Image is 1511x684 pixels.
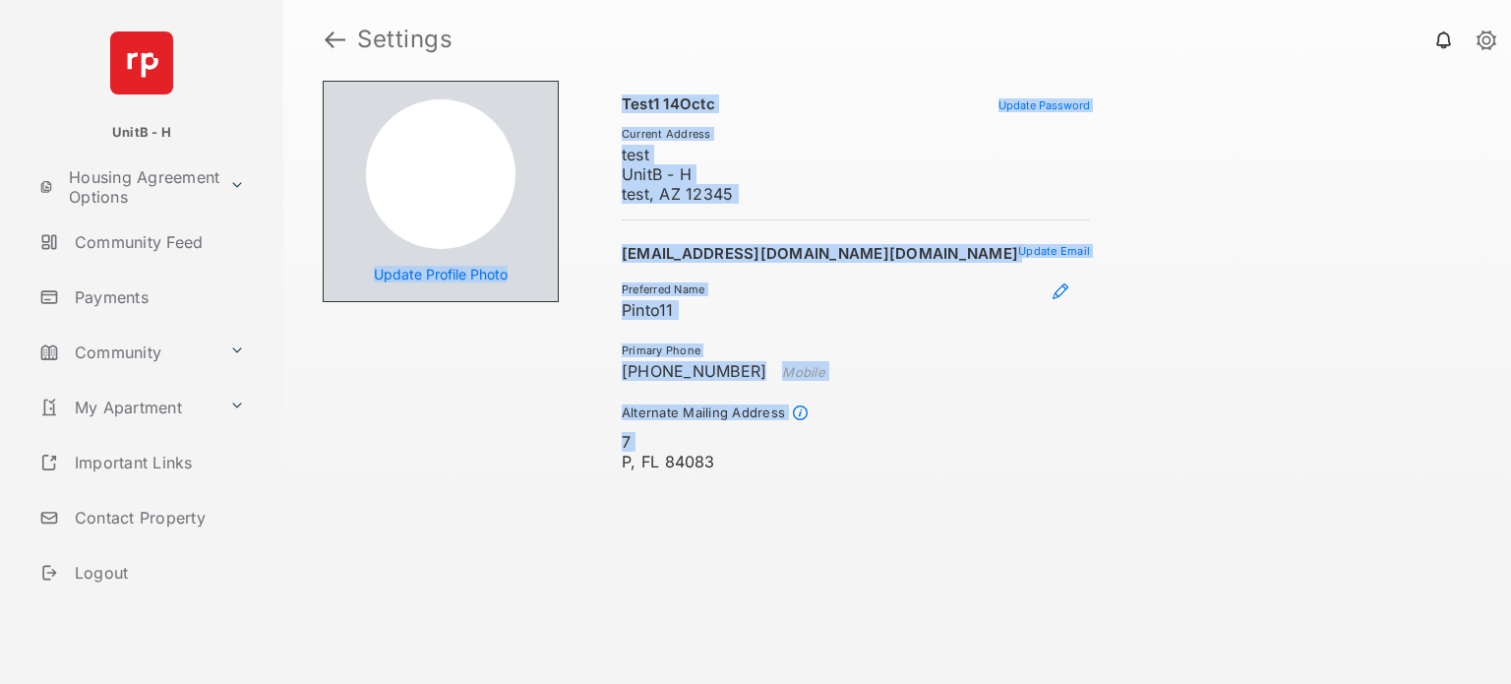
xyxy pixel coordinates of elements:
[31,494,283,541] a: Contact Property
[622,96,733,111] h2: Test1 14Octc
[357,28,453,51] strong: Settings
[622,432,1090,452] div: 7
[998,98,1090,112] button: Update Password
[31,329,221,376] a: Community
[31,274,283,321] a: Payments
[622,145,733,184] div: test UnitB - H
[31,549,283,596] a: Logout
[31,218,283,266] a: Community Feed
[622,300,1090,320] div: Pinto11
[622,127,733,141] span: Current Address
[622,343,1090,357] span: Primary Phone
[110,31,173,94] img: svg+xml;base64,PHN2ZyB4bWxucz0iaHR0cDovL3d3dy53My5vcmcvMjAwMC9zdmciIHdpZHRoPSI2NCIgaGVpZ2h0PSI2NC...
[622,244,1018,263] h2: [EMAIL_ADDRESS][DOMAIN_NAME][DOMAIN_NAME]
[622,184,733,204] div: test, AZ 12345
[782,364,825,380] em: Mobile
[31,439,253,486] a: Important Links
[31,384,221,431] a: My Apartment
[622,404,785,424] span: Alternate Mailing Address
[368,265,514,283] button: Update Profile Photo
[1018,244,1090,267] span: Update Email
[622,282,1090,296] span: Preferred Name
[31,163,221,211] a: Housing Agreement Options
[622,452,1090,471] div: P , FL 84083
[112,123,171,143] p: UnitB - H
[622,361,1090,381] div: [PHONE_NUMBER]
